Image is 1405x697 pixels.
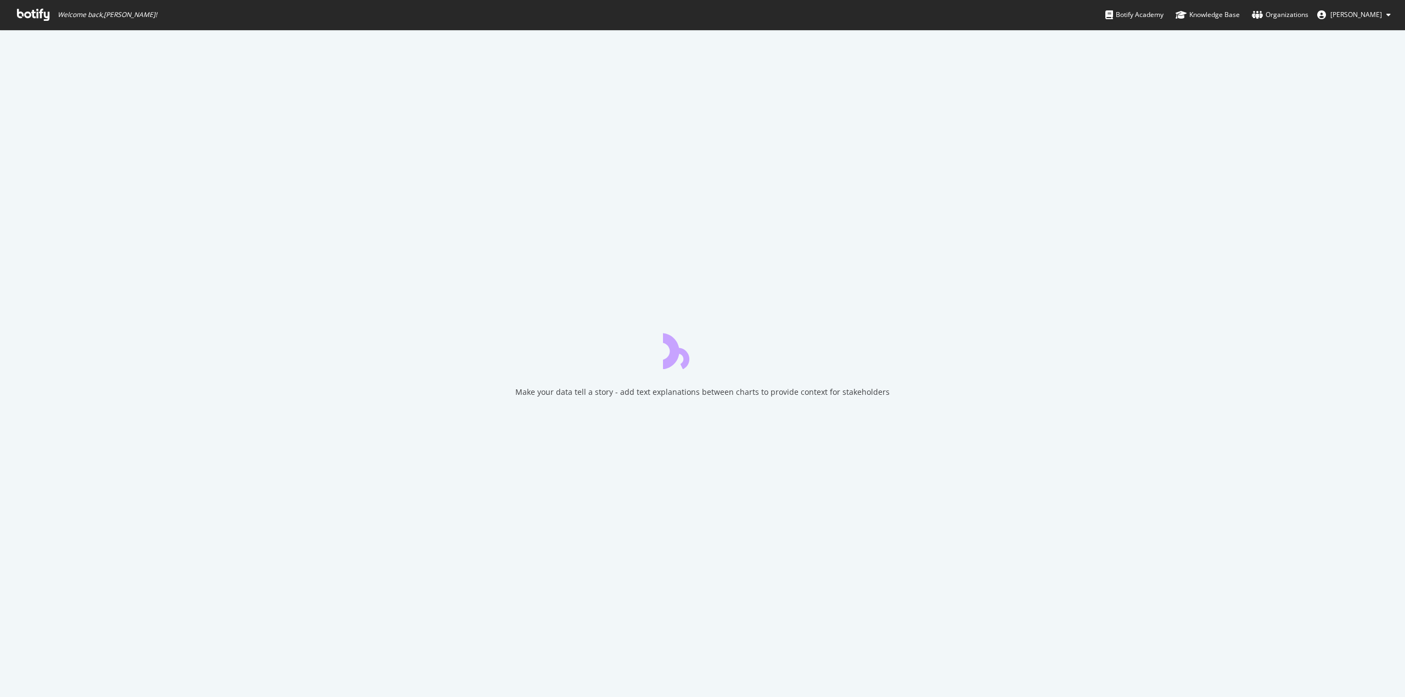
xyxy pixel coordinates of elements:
[1176,9,1240,20] div: Knowledge Base
[1330,10,1382,19] span: Eric Cason
[1105,9,1164,20] div: Botify Academy
[1252,9,1308,20] div: Organizations
[515,387,890,398] div: Make your data tell a story - add text explanations between charts to provide context for stakeho...
[58,10,157,19] span: Welcome back, [PERSON_NAME] !
[1308,6,1400,24] button: [PERSON_NAME]
[663,330,742,369] div: animation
